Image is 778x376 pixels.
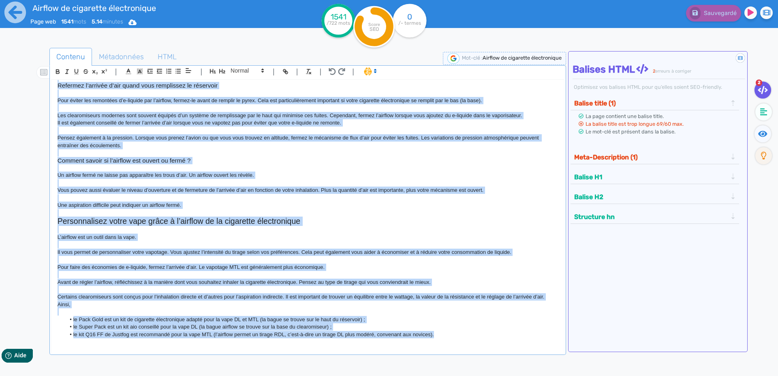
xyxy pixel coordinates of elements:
[653,69,655,74] span: 2
[61,18,73,25] b: 1541
[360,67,379,76] span: I.Assistant
[58,301,558,308] p: Ainsi,
[58,249,558,256] p: Il vous permet de personnaliser votre vapotage. Vous ajustez l’intensité du tirage selon vos préf...
[398,20,421,26] tspan: /- termes
[327,20,350,26] tspan: /722 mots
[30,2,264,15] input: title
[572,97,730,110] button: Balise title (1)
[586,113,664,119] span: La page contient une balise title.
[368,22,380,27] tspan: Score
[572,97,738,110] div: Balise title (1)
[331,12,346,21] tspan: 1541
[572,190,730,204] button: Balise H2
[65,323,558,331] li: le Super Pack est un kit aio conseillé pour la vape DL (la bague airflow se trouve sur la base du...
[61,18,86,25] span: mots
[58,279,558,286] p: Avant de régler l’airflow, réfléchissez à la manière dont vous souhaitez inhaler la cigarette éle...
[572,170,738,184] div: Balise H1
[58,187,558,194] p: Vous pouvez aussi évaluer le niveau d’ouverture et de fermeture de l’arrivée d’air en fonction de...
[41,6,53,13] span: Aide
[573,83,746,91] div: Optimisez vos balises HTML pour qu’elles soient SEO-friendly.
[58,217,558,226] h2: Personnalisez votre vape grâce à l’airflow de la cigarette électronique
[92,46,150,68] span: Métadonnées
[572,210,730,223] button: Structure hn
[49,48,92,66] a: Contenu
[572,190,738,204] div: Balise H2
[296,66,298,77] span: |
[115,66,117,77] span: |
[65,316,558,323] li: le Pack Gold est un kit de cigarette électronique adapté pour la vape DL et MTL (la bague se trou...
[704,10,737,17] span: Sauvegardé
[756,79,762,86] span: 2
[200,66,202,77] span: |
[586,121,684,127] span: La balise title est trop longue 69/60 max.
[151,46,183,68] span: HTML
[572,150,730,164] button: Meta-Description (1)
[655,69,691,74] span: erreurs à corriger
[30,18,56,25] span: Page web
[319,66,321,77] span: |
[58,97,558,104] p: Pour éviter les remontées d’e-liquide par l’airflow, fermez-le avant de remplir le pyrex. Cela es...
[92,18,103,25] b: 5.14
[273,66,275,77] span: |
[573,64,746,75] h4: Balises HTML
[572,150,738,164] div: Meta-Description (1)
[58,293,558,301] p: Certains clearomiseurs sont conçus pour l’inhalation directe et d’autres pour l’aspiration indire...
[370,26,379,32] tspan: SEO
[65,331,558,338] li: le kit Q16 FF de Justfog est recommandé pour la vape MTL (l’airflow permet un tirage RDL, c’est-à...
[92,18,123,25] span: minutes
[447,53,460,64] img: google-serp-logo.png
[58,157,558,164] h3: Comment savoir si l’airflow est ouvert ou fermé ?
[483,55,562,61] span: Airflow de cigarette électronique
[50,46,92,68] span: Contenu
[407,12,412,21] tspan: 0
[586,129,675,135] span: Le mot-clé est présent dans la balise.
[58,134,558,149] p: Pensez également à la pression. Lorsque vous prenez l’avion ou que vous vous trouvez en altitude,...
[572,210,738,223] div: Structure hn
[58,172,558,179] p: Un airflow fermé ne laisse pas apparaître les trous d’air. Un airflow ouvert les révèle.
[58,264,558,271] p: Pour faire des économies de e-liquide, fermez l’arrivée d’air. Le vapotage MTL est généralement p...
[92,48,151,66] a: Métadonnées
[58,112,558,119] p: Les clearomiseurs modernes sont souvent équipés d’un système de remplissage par le haut qui minim...
[58,119,558,127] p: Il est également conseillé de fermer l’arrivée d’air lorsque vous ne vapotez pas pour éviter que ...
[686,5,741,21] button: Sauvegardé
[58,234,558,241] p: L’airflow est un outil dans la vape.
[352,66,354,77] span: |
[58,202,558,209] p: Une aspiration difficile peut indiquer un airflow fermé.
[183,66,194,75] span: Aligment
[58,82,558,89] h3: Refermez l’arrivée d’air quand vous remplissez le réservoir
[462,55,483,61] span: Mot-clé :
[151,48,184,66] a: HTML
[572,170,730,184] button: Balise H1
